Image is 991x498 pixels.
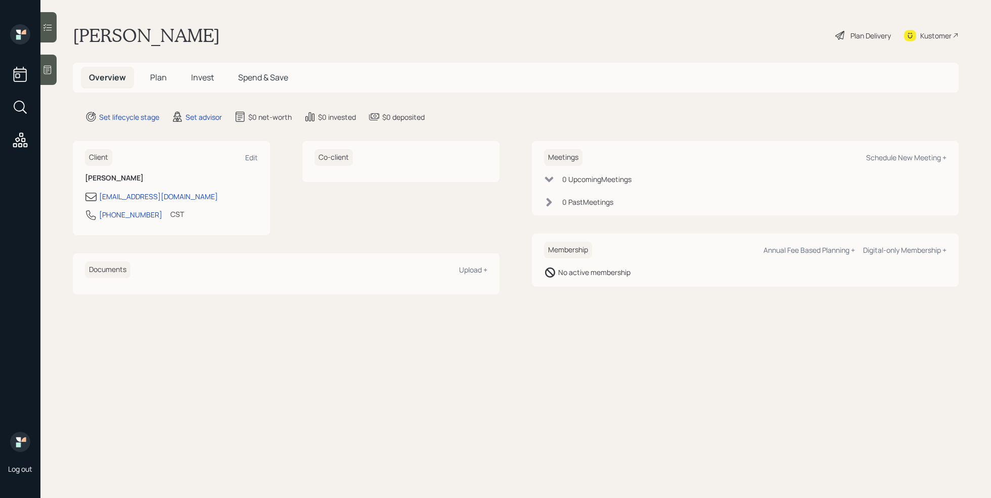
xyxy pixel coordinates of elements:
div: [PHONE_NUMBER] [99,209,162,220]
h6: Co-client [314,149,353,166]
div: 0 Past Meeting s [562,197,613,207]
div: Annual Fee Based Planning + [763,245,855,255]
h6: Membership [544,242,592,258]
div: $0 deposited [382,112,425,122]
div: Digital-only Membership + [863,245,947,255]
div: Log out [8,464,32,474]
div: Edit [245,153,258,162]
div: [EMAIL_ADDRESS][DOMAIN_NAME] [99,191,218,202]
div: Kustomer [920,30,952,41]
h1: [PERSON_NAME] [73,24,220,47]
h6: Meetings [544,149,582,166]
h6: [PERSON_NAME] [85,174,258,183]
div: Plan Delivery [850,30,891,41]
span: Overview [89,72,126,83]
div: Upload + [459,265,487,275]
div: No active membership [558,267,630,278]
div: Schedule New Meeting + [866,153,947,162]
div: CST [170,209,184,219]
h6: Client [85,149,112,166]
div: $0 invested [318,112,356,122]
h6: Documents [85,261,130,278]
span: Plan [150,72,167,83]
span: Spend & Save [238,72,288,83]
div: Set lifecycle stage [99,112,159,122]
span: Invest [191,72,214,83]
img: retirable_logo.png [10,432,30,452]
div: Set advisor [186,112,222,122]
div: $0 net-worth [248,112,292,122]
div: 0 Upcoming Meeting s [562,174,632,185]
